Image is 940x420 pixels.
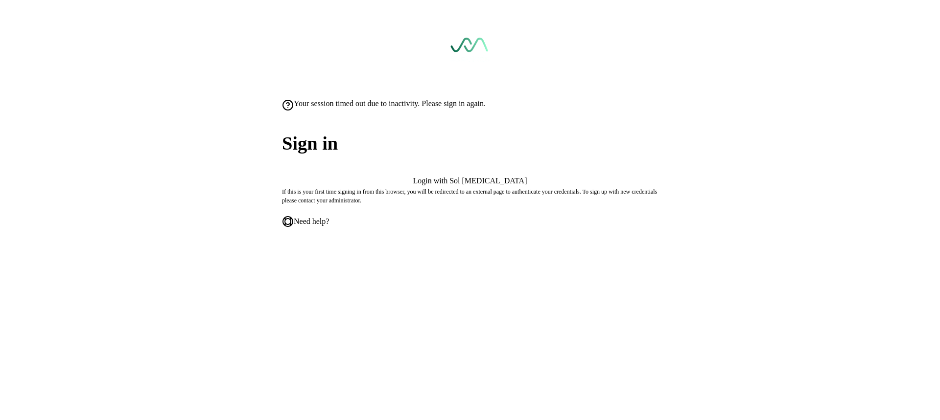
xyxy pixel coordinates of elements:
button: Login with Sol [MEDICAL_DATA] [282,177,658,185]
a: Need help? [282,216,329,227]
span: If this is your first time signing in from this browser, you will be redirected to an external pa... [282,188,657,204]
span: Your session timed out due to inactivity. Please sign in again. [294,99,486,108]
a: Go to sign in [450,38,490,62]
img: See-Mode Logo [450,38,490,62]
span: Sign in [282,130,658,158]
